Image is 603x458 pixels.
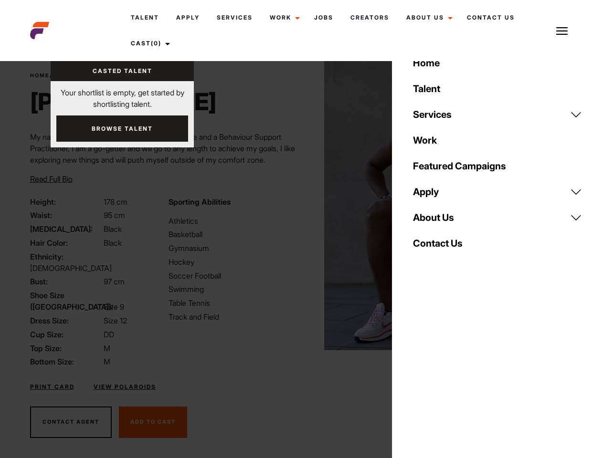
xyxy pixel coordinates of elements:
a: Cast(0) [122,31,176,56]
button: Read Full Bio [30,173,73,185]
li: Hockey [169,256,296,268]
span: 95 cm [104,210,125,220]
button: Contact Agent [30,406,112,438]
span: [MEDICAL_DATA]: [30,223,102,235]
button: Add To Cast [119,406,187,438]
li: Swimming [169,283,296,295]
span: M [104,357,110,366]
img: Burger icon [556,25,568,37]
p: Your shortlist is empty, get started by shortlisting talent. [51,81,194,110]
a: Contact Us [407,230,588,256]
span: Dress Size: [30,315,102,326]
span: Bottom Size: [30,356,102,367]
span: Size 12 [104,316,127,325]
span: M [104,343,110,353]
span: Cup Size: [30,329,102,340]
a: Browse Talent [56,115,188,142]
span: DD [104,330,114,339]
li: Table Tennis [169,297,296,309]
a: Home [30,72,50,79]
span: Black [104,238,122,248]
span: Black [104,224,122,234]
li: Gymnasium [169,242,296,254]
span: Shoe Size ([GEOGRAPHIC_DATA]): [30,290,102,312]
a: Contact Us [458,5,523,31]
span: Hair Color: [30,237,102,249]
img: cropped-aefm-brand-fav-22-square.png [30,21,49,40]
a: Work [407,127,588,153]
a: About Us [398,5,458,31]
a: View Polaroids [94,383,156,391]
a: Work [261,5,306,31]
span: 178 cm [104,197,127,207]
span: (0) [151,40,161,47]
span: Bust: [30,276,102,287]
span: 97 cm [104,277,125,286]
a: Creators [342,5,398,31]
a: Apply [407,179,588,205]
li: Basketball [169,229,296,240]
a: Apply [168,5,208,31]
li: Soccer Football [169,270,296,281]
span: Size 9 [104,302,124,312]
li: Track and Field [169,311,296,323]
a: Talent [122,5,168,31]
a: Casted Talent [51,61,194,81]
span: Ethnicity: [30,251,102,262]
a: Talent [407,76,588,102]
span: My name is [PERSON_NAME] a Registered Nurse and a Behaviour Support Practitioner, I am a go-gette... [30,132,295,165]
span: Top Size: [30,343,102,354]
a: Home [407,50,588,76]
strong: Sporting Abilities [169,197,231,207]
a: Print Card [30,383,74,391]
a: Services [208,5,261,31]
li: Athletics [169,215,296,227]
span: Add To Cast [130,418,176,425]
span: Waist: [30,209,102,221]
a: About Us [407,205,588,230]
h1: [PERSON_NAME] [30,87,216,116]
span: [DEMOGRAPHIC_DATA] [30,263,112,273]
span: / / [30,72,136,80]
span: Read Full Bio [30,174,73,184]
a: Featured Campaigns [407,153,588,179]
a: Services [407,102,588,127]
a: Jobs [306,5,342,31]
span: Height: [30,196,102,208]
